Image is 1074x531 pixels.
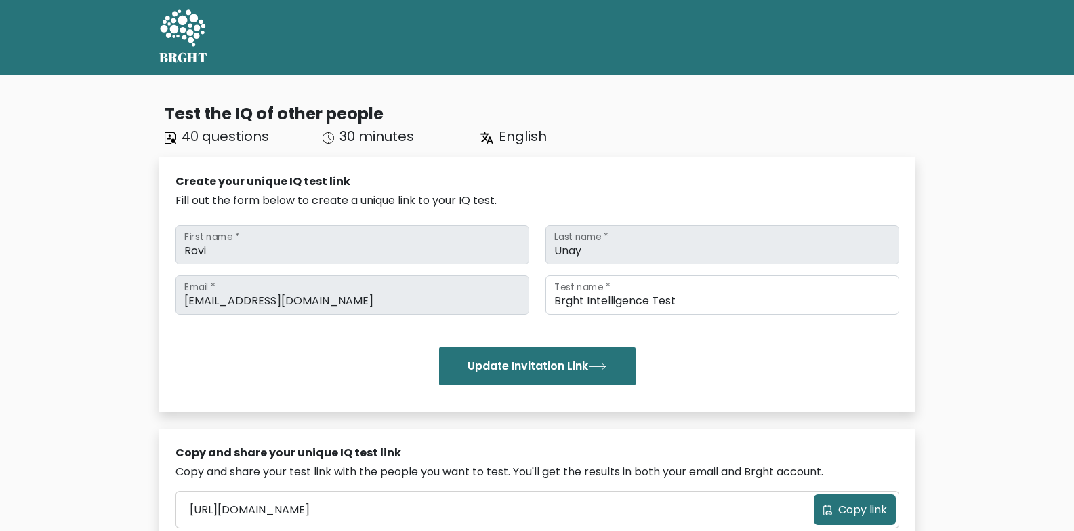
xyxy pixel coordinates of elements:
[175,445,899,461] div: Copy and share your unique IQ test link
[175,464,899,480] div: Copy and share your test link with the people you want to test. You'll get the results in both yo...
[545,275,899,315] input: Test name
[439,347,636,385] button: Update Invitation Link
[339,127,414,146] span: 30 minutes
[175,225,529,264] input: First name
[175,193,899,209] div: Fill out the form below to create a unique link to your IQ test.
[159,50,208,66] h5: BRGHT
[499,127,547,146] span: English
[165,102,915,126] div: Test the IQ of other people
[182,127,269,146] span: 40 questions
[814,494,896,525] button: Copy link
[545,225,899,264] input: Last name
[175,174,899,190] div: Create your unique IQ test link
[159,5,208,69] a: BRGHT
[175,275,529,315] input: Email
[838,502,887,518] span: Copy link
